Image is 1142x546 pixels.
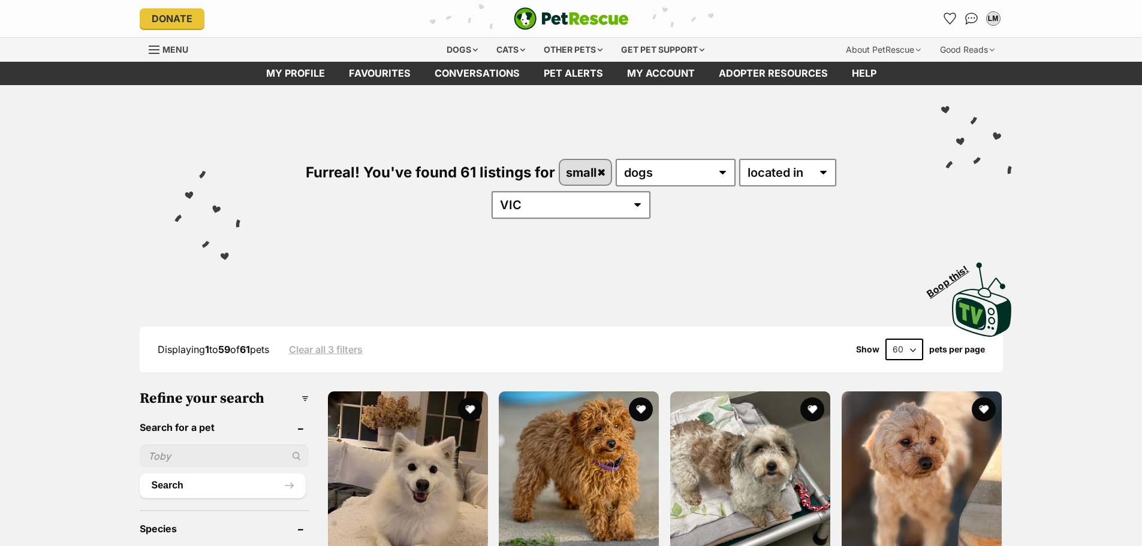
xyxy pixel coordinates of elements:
[488,38,534,62] div: Cats
[140,445,309,467] input: Toby
[289,344,363,355] a: Clear all 3 filters
[952,263,1012,337] img: PetRescue TV logo
[218,343,230,355] strong: 59
[840,62,888,85] a: Help
[162,44,188,55] span: Menu
[140,390,309,407] h3: Refine your search
[952,252,1012,339] a: Boop this!
[535,38,611,62] div: Other pets
[514,7,629,30] img: logo-e224e6f780fb5917bec1dbf3a21bbac754714ae5b6737aabdf751b685950b380.svg
[438,38,486,62] div: Dogs
[423,62,532,85] a: conversations
[140,422,309,433] header: Search for a pet
[965,13,978,25] img: chat-41dd97257d64d25036548639549fe6c8038ab92f7586957e7f3b1b290dea8141.svg
[800,397,824,421] button: favourite
[941,9,1003,28] ul: Account quick links
[987,13,999,25] div: LM
[615,62,707,85] a: My account
[514,7,629,30] a: PetRescue
[932,38,1003,62] div: Good Reads
[254,62,337,85] a: My profile
[149,38,197,59] a: Menu
[457,397,481,421] button: favourite
[140,8,204,29] a: Donate
[158,343,269,355] span: Displaying to of pets
[856,345,879,354] span: Show
[941,9,960,28] a: Favourites
[972,397,996,421] button: favourite
[707,62,840,85] a: Adopter resources
[532,62,615,85] a: Pet alerts
[984,9,1003,28] button: My account
[337,62,423,85] a: Favourites
[613,38,713,62] div: Get pet support
[629,397,653,421] button: favourite
[205,343,209,355] strong: 1
[240,343,250,355] strong: 61
[306,164,555,181] span: Furreal! You've found 61 listings for
[560,160,611,185] a: small
[962,9,981,28] a: Conversations
[929,345,985,354] label: pets per page
[924,256,980,299] span: Boop this!
[837,38,929,62] div: About PetRescue
[140,473,306,497] button: Search
[140,523,309,534] header: Species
